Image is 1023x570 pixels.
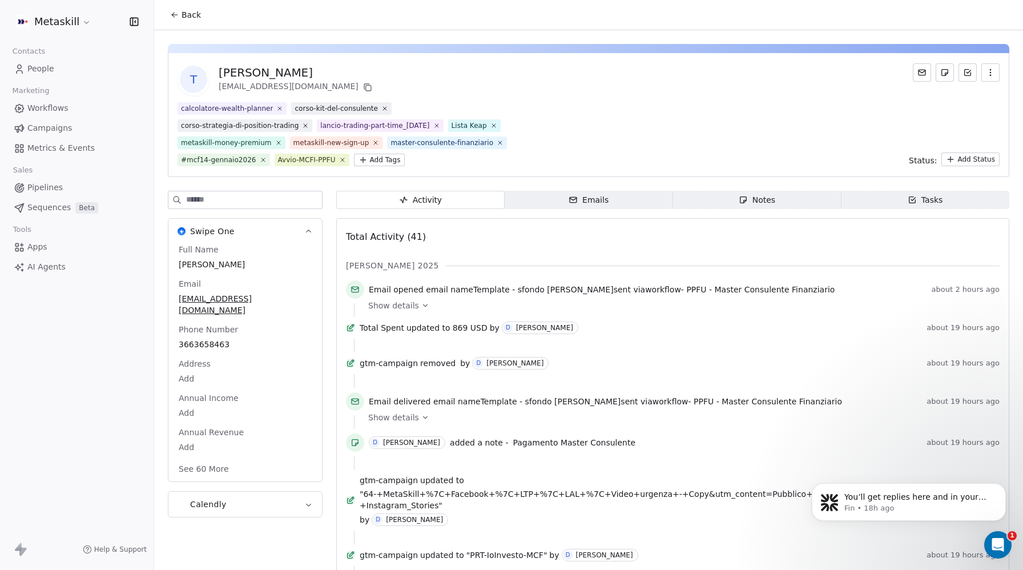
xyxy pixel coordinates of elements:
[75,202,98,214] span: Beta
[908,194,943,206] div: Tasks
[476,359,481,368] div: D
[369,284,835,295] span: email name sent via workflow -
[368,412,419,423] span: Show details
[909,155,937,166] span: Status:
[406,322,450,334] span: updated to
[27,202,71,214] span: Sequences
[420,549,464,561] span: updated to
[354,154,405,166] button: Add Tags
[178,227,186,235] img: Swipe One
[420,358,456,369] span: removed
[566,551,570,560] div: D
[181,155,256,165] div: #mcf14-gennaio2026
[7,43,50,60] span: Contacts
[739,194,775,206] div: Notes
[181,103,273,114] div: calcolatore-wealth-planner
[179,293,312,316] span: [EMAIL_ADDRESS][DOMAIN_NAME]
[278,155,336,165] div: Avvio-MCFI-PPFU
[450,437,508,448] span: added a note -
[8,162,38,179] span: Sales
[168,492,322,517] button: CalendlyCalendly
[346,231,426,242] span: Total Activity (41)
[360,549,418,561] span: gtm-campaign
[9,238,144,256] a: Apps
[927,551,1000,560] span: about 19 hours ago
[506,323,510,332] div: D
[7,82,54,99] span: Marketing
[172,459,236,479] button: See 60 More
[178,500,186,508] img: Calendly
[176,392,241,404] span: Annual Income
[163,5,208,25] button: Back
[373,438,377,447] div: D
[27,261,66,273] span: AI Agents
[576,551,633,559] div: [PERSON_NAME]
[179,259,312,270] span: [PERSON_NAME]
[513,436,635,449] a: Pagamento Master Consulente
[27,241,47,253] span: Apps
[686,285,835,294] span: PPFU - Master Consulente Finanziario
[386,516,443,524] div: [PERSON_NAME]
[481,397,621,406] span: Template - sfondo [PERSON_NAME]
[795,459,1023,539] iframe: Intercom notifications message
[360,322,404,334] span: Total Spent
[927,359,1000,368] span: about 19 hours ago
[368,300,992,311] a: Show details
[466,549,547,561] span: "PRT-IoInvesto-MCF"
[569,194,609,206] div: Emails
[360,358,418,369] span: gtm-campaign
[473,285,614,294] span: Template - sfondo [PERSON_NAME]
[376,515,380,524] div: D
[176,358,213,370] span: Address
[9,119,144,138] a: Campaigns
[9,59,144,78] a: People
[179,373,312,384] span: Add
[168,219,322,244] button: Swipe OneSwipe One
[9,99,144,118] a: Workflows
[490,322,500,334] span: by
[181,138,272,148] div: metaskill-money-premium
[360,475,418,486] span: gtm-campaign
[927,438,1000,447] span: about 19 hours ago
[27,63,54,75] span: People
[179,407,312,419] span: Add
[9,178,144,197] a: Pipelines
[516,324,573,332] div: [PERSON_NAME]
[368,412,992,423] a: Show details
[190,499,227,510] span: Calendly
[180,66,207,93] span: T
[369,285,424,294] span: Email opened
[168,244,322,481] div: Swipe OneSwipe One
[9,139,144,158] a: Metrics & Events
[34,14,79,29] span: Metaskill
[179,339,312,350] span: 3663658463
[295,103,378,114] div: corso-kit-del-consulente
[346,260,439,271] span: [PERSON_NAME] 2025
[176,427,246,438] span: Annual Revenue
[513,438,635,447] span: Pagamento Master Consulente
[182,9,201,21] span: Back
[293,138,369,148] div: metaskill-new-sign-up
[549,549,559,561] span: by
[383,439,440,447] div: [PERSON_NAME]
[181,121,299,131] div: corso-strategia-di-position-trading
[94,545,147,554] span: Help & Support
[453,322,488,334] span: 869 USD
[452,121,487,131] div: Lista Keap
[368,300,419,311] span: Show details
[176,278,203,290] span: Email
[460,358,470,369] span: by
[219,65,374,81] div: [PERSON_NAME]
[176,324,240,335] span: Phone Number
[27,142,95,154] span: Metrics & Events
[1008,531,1017,540] span: 1
[8,221,36,238] span: Tools
[390,138,493,148] div: master-consulente-finanziario
[927,397,1000,406] span: about 19 hours ago
[14,12,94,31] button: Metaskill
[360,488,944,511] span: "64-+MetaSkill+%7C+Facebook+%7C+LTP+%7C+LAL+%7C+Video+urgenza+-+Copy&utm_content=Pubblico+LAL+-+C...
